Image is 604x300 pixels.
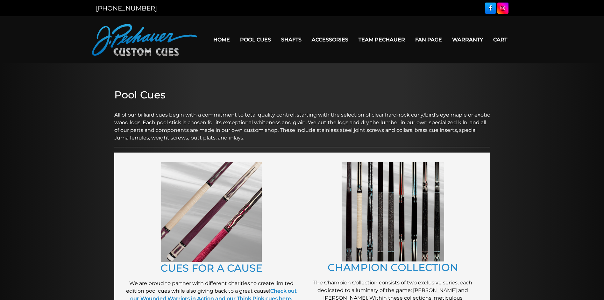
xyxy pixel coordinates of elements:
a: [PHONE_NUMBER] [96,4,157,12]
a: Cart [488,32,512,48]
a: Warranty [447,32,488,48]
a: Team Pechauer [353,32,410,48]
a: CHAMPION COLLECTION [328,261,458,274]
h2: Pool Cues [114,89,490,101]
img: Pechauer Custom Cues [92,24,197,56]
a: Pool Cues [235,32,276,48]
a: Shafts [276,32,307,48]
a: Accessories [307,32,353,48]
a: Home [208,32,235,48]
a: CUES FOR A CAUSE [160,262,262,274]
p: All of our billiard cues begin with a commitment to total quality control, starting with the sele... [114,104,490,142]
a: Fan Page [410,32,447,48]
